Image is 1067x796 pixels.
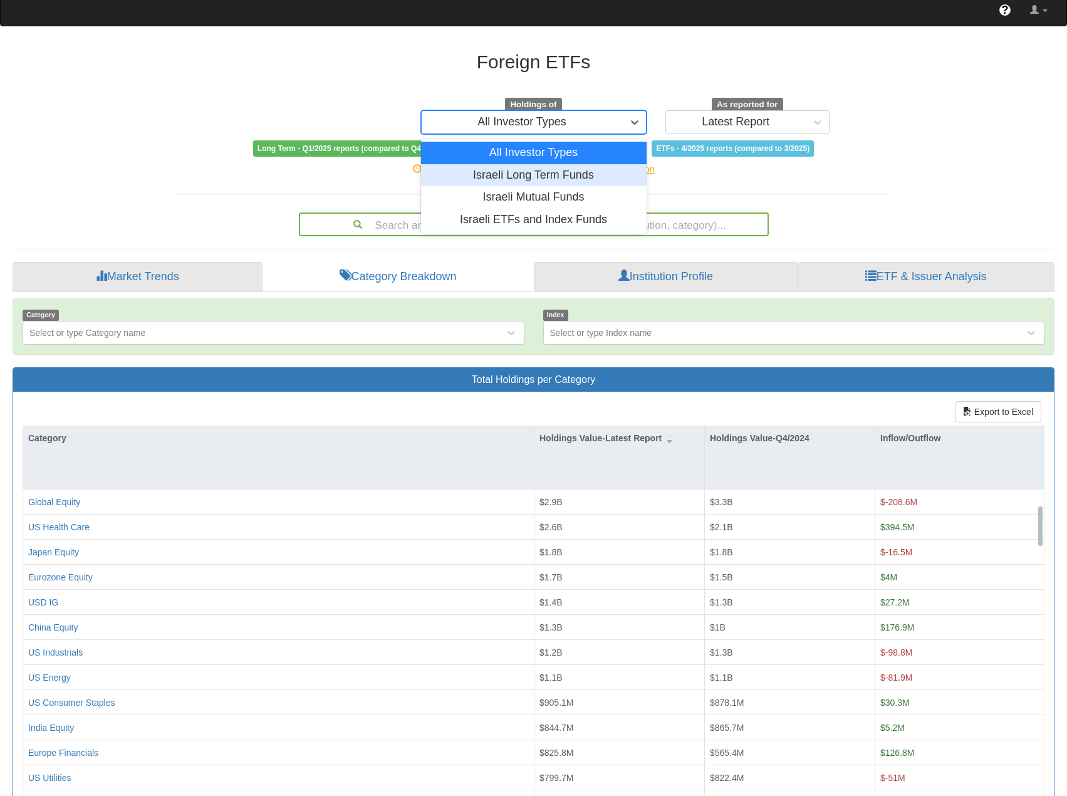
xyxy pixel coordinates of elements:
[505,98,561,112] span: Holdings of
[253,140,447,157] span: Long Term - Q1/2025 reports (compared to Q4/2024)
[710,748,744,758] span: $565.4M
[880,773,905,783] span: $-51M
[23,310,59,320] span: Category
[702,116,769,128] div: Latest Report
[539,773,573,783] span: $799.7M
[710,572,733,582] span: $1.5B
[710,622,726,632] span: $1B
[477,116,566,128] div: All Investor Types
[710,773,744,783] span: $822.4M
[421,142,647,164] div: All Investor Types
[712,98,783,112] span: As reported for
[710,522,733,532] span: $2.1B
[710,698,744,708] span: $878.1M
[167,163,900,175] div: Click here to see the latest reporting date of each institution
[880,497,917,507] span: $-208.6M
[28,646,83,659] button: US Industrials
[543,310,568,320] span: Index
[13,262,263,292] a: Market Trends
[710,723,744,733] span: $865.7M
[28,721,74,734] button: India Equity
[880,748,914,758] span: $126.8M
[28,671,71,684] button: US Energy
[880,622,914,632] span: $176.9M
[955,401,1041,422] button: Export to Excel
[539,673,563,683] span: $1.1B
[28,571,93,584] button: Eurozone Equity
[710,673,733,683] span: $1.1B
[539,497,563,507] span: $2.9B
[880,647,912,657] span: $-98.8M
[539,647,563,657] span: $1.2B
[539,522,563,532] span: $2.6B
[880,597,910,607] span: $27.2M
[534,262,797,292] a: Institution Profile
[710,647,733,657] span: $1.3B
[263,262,534,292] a: Category Breakdown
[1002,4,1009,16] span: ?
[710,547,733,557] span: $1.8B
[880,522,914,532] span: $394.5M
[29,327,145,339] div: Select or type Category name
[880,673,912,683] span: $-81.9M
[539,698,573,708] span: $905.1M
[421,209,647,231] div: Israeli ETFs and Index Funds
[177,51,891,72] h2: Foreign ETFs
[652,140,814,157] span: ETFs - 4/2025 reports (compared to 3/2025)
[880,547,912,557] span: $-16.5M
[539,547,563,557] span: $1.8B
[421,164,647,187] div: Israeli Long Term Funds
[28,696,115,709] button: US Consumer Staples
[710,597,733,607] span: $1.3B
[28,621,78,634] button: China Equity
[28,496,80,508] button: Global Equity
[539,748,573,758] span: $825.8M
[421,186,647,209] div: Israeli Mutual Funds
[539,572,563,582] span: $1.7B
[798,262,1054,292] a: ETF & Issuer Analysis
[300,214,768,235] div: Search anything (security name, ISIN, ticker, issuer, institution, category)...
[28,596,58,609] button: USD IG
[550,327,652,339] div: Select or type Index name
[875,426,1044,450] div: Inflow/Outflow
[539,723,573,733] span: $844.7M
[28,746,98,759] button: Europe Financials
[534,426,704,450] div: Holdings Value-Latest Report
[28,521,90,533] button: US Health Care
[880,723,905,733] span: $5.2M
[880,572,897,582] span: $4M
[23,426,534,450] div: Category
[539,622,563,632] span: $1.3B
[28,546,79,558] button: Japan Equity
[705,426,875,450] div: Holdings Value-Q4/2024
[710,497,733,507] span: $3.3B
[539,597,563,607] span: $1.4B
[23,374,1044,385] h3: Total Holdings per Category
[880,698,910,708] span: $30.3M
[28,772,71,784] button: US Utilities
